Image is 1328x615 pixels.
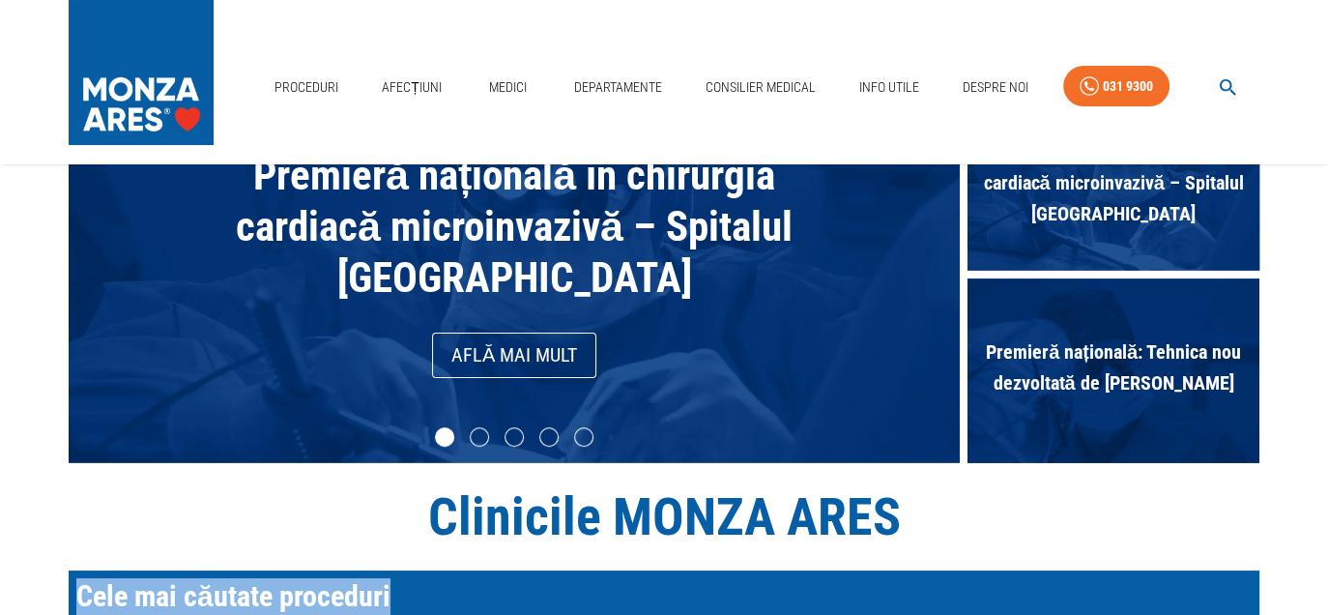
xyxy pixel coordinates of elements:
li: slide item 2 [470,427,489,447]
span: Premieră națională în chirurgia cardiacă microinvazivă – Spitalul [GEOGRAPHIC_DATA] [967,127,1259,239]
a: Afecțiuni [374,68,449,107]
li: slide item 4 [539,427,559,447]
span: Cele mai căutate proceduri [76,579,390,613]
a: Info Utile [852,68,927,107]
span: Premieră națională în chirurgia cardiacă microinvazivă – Spitalul [GEOGRAPHIC_DATA] [236,151,793,302]
li: slide item 1 [435,427,454,447]
div: Premieră națională în chirurgia cardiacă microinvazivă – Spitalul [GEOGRAPHIC_DATA] [967,94,1259,278]
a: 031 9300 [1063,66,1169,107]
h1: Clinicile MONZA ARES [69,486,1259,547]
a: Despre Noi [954,68,1035,107]
div: Premieră națională: Tehnica nou dezvoltată de [PERSON_NAME] [967,278,1259,463]
a: Departamente [566,68,670,107]
a: Consilier Medical [698,68,823,107]
div: 031 9300 [1103,74,1153,99]
li: slide item 5 [574,427,593,447]
a: Medici [476,68,538,107]
span: Premieră națională: Tehnica nou dezvoltată de [PERSON_NAME] [967,327,1259,408]
li: slide item 3 [505,427,524,447]
a: Află mai mult [432,333,596,378]
a: Proceduri [267,68,346,107]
